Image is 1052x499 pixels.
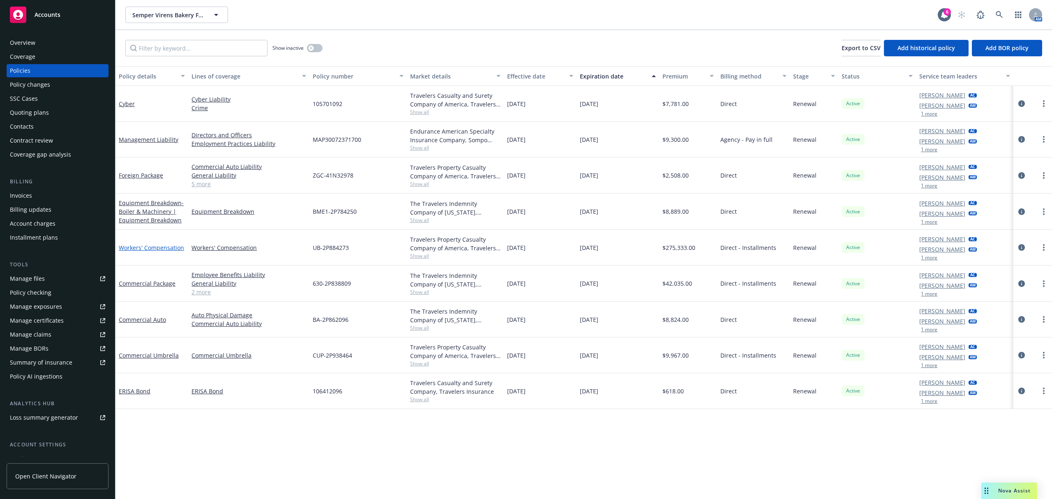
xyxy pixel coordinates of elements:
div: Policy checking [10,286,51,299]
a: [PERSON_NAME] [919,353,965,361]
a: Commercial Umbrella [191,351,306,360]
span: Renewal [793,387,817,395]
div: Manage certificates [10,314,64,327]
button: Policy number [309,66,406,86]
a: Directors and Officers [191,131,306,139]
button: 1 more [921,111,937,116]
a: [PERSON_NAME] [919,91,965,99]
span: Direct [720,171,737,180]
a: circleInformation [1017,279,1027,289]
a: [PERSON_NAME] [919,137,965,146]
div: Drag to move [981,483,992,499]
a: [PERSON_NAME] [919,342,965,351]
span: [DATE] [580,171,598,180]
span: Accounts [35,12,60,18]
a: SSC Cases [7,92,108,105]
span: Show all [410,180,501,187]
span: Active [845,351,861,359]
span: Active [845,136,861,143]
div: Premium [662,72,705,81]
div: Market details [410,72,491,81]
a: Report a Bug [972,7,989,23]
button: Premium [659,66,717,86]
a: Policy checking [7,286,108,299]
span: Renewal [793,207,817,216]
a: more [1039,243,1049,252]
a: circleInformation [1017,134,1027,144]
a: Commercial Auto [119,316,166,323]
div: Account charges [10,217,55,230]
span: Renewal [793,315,817,324]
button: Add BOR policy [972,40,1042,56]
a: more [1039,350,1049,360]
span: [DATE] [580,351,598,360]
div: Policy number [313,72,394,81]
button: Effective date [504,66,577,86]
span: CUP-2P938464 [313,351,352,360]
a: Foreign Package [119,171,163,179]
div: Endurance American Specialty Insurance Company, Sompo International, CRC Group [410,127,501,144]
span: [DATE] [507,99,526,108]
span: 106412096 [313,387,342,395]
a: Installment plans [7,231,108,244]
span: Agency - Pay in full [720,135,773,144]
button: Stage [790,66,838,86]
div: Manage exposures [10,300,62,313]
span: Semper Virens Bakery Food Cooperative, Inc. [132,11,203,19]
div: SSC Cases [10,92,38,105]
span: $9,300.00 [662,135,689,144]
span: [DATE] [507,315,526,324]
a: [PERSON_NAME] [919,173,965,182]
span: MAP30072371700 [313,135,361,144]
a: Workers' Compensation [191,243,306,252]
div: Contacts [10,120,34,133]
a: Service team [7,452,108,465]
div: Tools [7,261,108,269]
span: ZGC-41N32978 [313,171,353,180]
div: Billing method [720,72,777,81]
a: Cyber Liability [191,95,306,104]
span: Show all [410,217,501,224]
a: Invoices [7,189,108,202]
span: Show all [410,252,501,259]
span: Direct [720,99,737,108]
span: Export to CSV [842,44,881,52]
a: circleInformation [1017,350,1027,360]
a: Commercial Umbrella [119,351,179,359]
a: Manage claims [7,328,108,341]
a: [PERSON_NAME] [919,317,965,326]
div: Service team leaders [919,72,1001,81]
div: Coverage gap analysis [10,148,71,161]
a: Manage exposures [7,300,108,313]
span: 630-2P838809 [313,279,351,288]
a: Manage files [7,272,108,285]
span: [DATE] [507,351,526,360]
a: more [1039,134,1049,144]
div: Loss summary generator [10,411,78,424]
a: Loss summary generator [7,411,108,424]
a: Summary of insurance [7,356,108,369]
div: Overview [10,36,35,49]
a: circleInformation [1017,243,1027,252]
a: [PERSON_NAME] [919,245,965,254]
div: Policies [10,64,30,77]
a: circleInformation [1017,386,1027,396]
span: [DATE] [507,243,526,252]
div: Service team [10,452,45,465]
span: Active [845,244,861,251]
a: General Liability [191,171,306,180]
span: Add BOR policy [985,44,1029,52]
a: General Liability [191,279,306,288]
a: [PERSON_NAME] [919,307,965,315]
a: Employment Practices Liability [191,139,306,148]
a: Quoting plans [7,106,108,119]
a: Auto Physical Damage [191,311,306,319]
span: Nova Assist [998,487,1031,494]
a: Commercial Package [119,280,175,287]
div: Account settings [7,441,108,449]
span: Direct - Installments [720,243,776,252]
a: more [1039,279,1049,289]
span: $8,889.00 [662,207,689,216]
a: Overview [7,36,108,49]
a: Crime [191,104,306,112]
